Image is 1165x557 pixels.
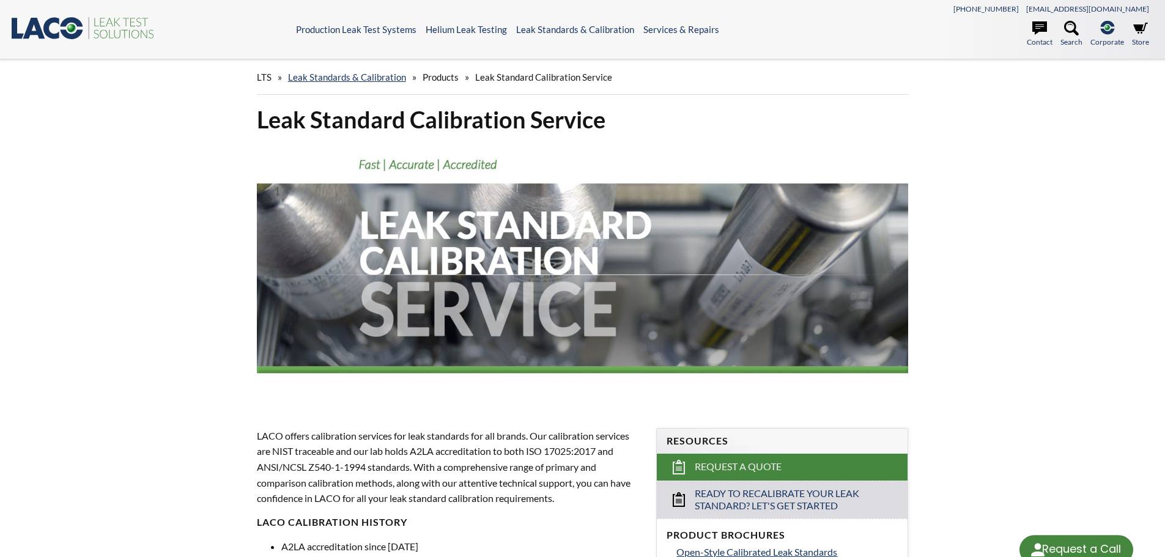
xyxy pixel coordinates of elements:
[1060,21,1082,48] a: Search
[288,72,406,83] a: Leak Standards & Calibration
[257,105,909,135] h1: Leak Standard Calibration Service
[257,72,272,83] span: LTS
[296,24,416,35] a: Production Leak Test Systems
[1027,21,1052,48] a: Contact
[257,428,642,506] p: LACO offers calibration services for leak standards for all brands. Our calibration services are ...
[695,460,782,473] span: Request a Quote
[281,539,642,555] li: A2LA accreditation since [DATE]
[1090,36,1124,48] span: Corporate
[257,516,407,528] strong: LACO Calibration History
[695,487,871,513] span: Ready to Recalibrate Your Leak Standard? Let's Get Started
[667,435,898,448] h4: Resources
[257,144,909,405] img: Leak Standard Calibration Service header
[475,72,612,83] span: Leak Standard Calibration Service
[657,481,908,519] a: Ready to Recalibrate Your Leak Standard? Let's Get Started
[257,60,909,95] div: » » »
[657,454,908,481] a: Request a Quote
[667,529,898,542] h4: Product Brochures
[423,72,459,83] span: Products
[426,24,507,35] a: Helium Leak Testing
[1132,21,1149,48] a: Store
[953,4,1019,13] a: [PHONE_NUMBER]
[516,24,634,35] a: Leak Standards & Calibration
[1026,4,1149,13] a: [EMAIL_ADDRESS][DOMAIN_NAME]
[643,24,719,35] a: Services & Repairs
